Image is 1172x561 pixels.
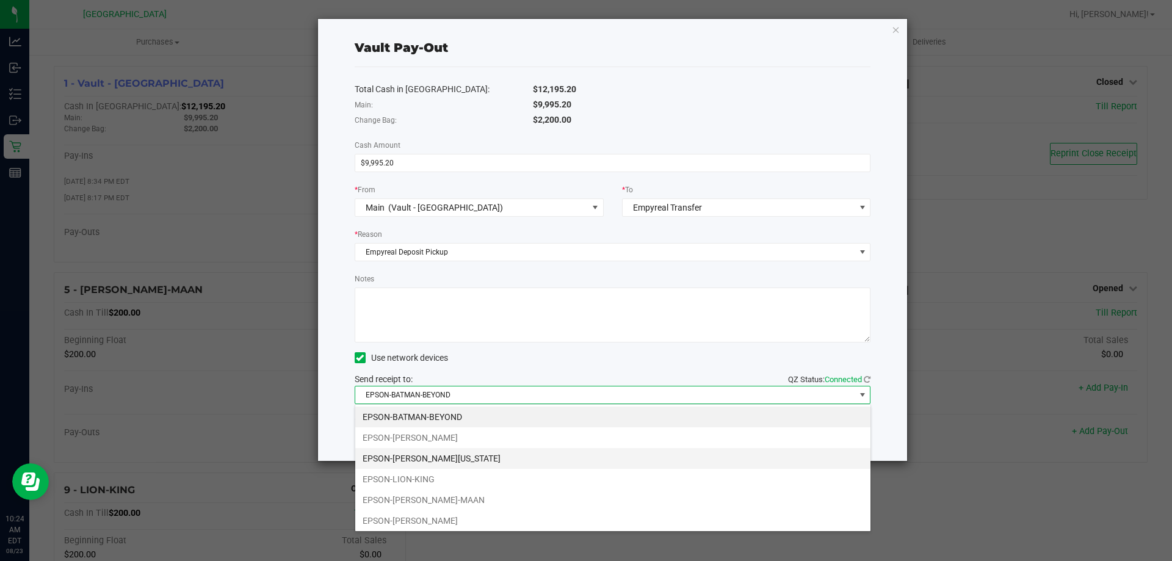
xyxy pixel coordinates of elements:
[355,101,373,109] span: Main:
[355,490,870,510] li: EPSON-[PERSON_NAME]-MAAN
[533,115,571,125] span: $2,200.00
[622,184,633,195] label: To
[355,116,397,125] span: Change Bag:
[533,100,571,109] span: $9,995.20
[355,184,375,195] label: From
[355,352,448,364] label: Use network devices
[825,375,862,384] span: Connected
[355,84,490,94] span: Total Cash in [GEOGRAPHIC_DATA]:
[388,203,503,212] span: (Vault - [GEOGRAPHIC_DATA])
[366,203,385,212] span: Main
[355,38,448,57] div: Vault Pay-Out
[355,427,870,448] li: EPSON-[PERSON_NAME]
[355,448,870,469] li: EPSON-[PERSON_NAME][US_STATE]
[633,203,702,212] span: Empyreal Transfer
[355,407,870,427] li: EPSON-BATMAN-BEYOND
[355,386,855,404] span: EPSON-BATMAN-BEYOND
[355,244,855,261] span: Empyreal Deposit Pickup
[355,374,413,384] span: Send receipt to:
[12,463,49,500] iframe: Resource center
[533,84,576,94] span: $12,195.20
[788,375,870,384] span: QZ Status:
[355,510,870,531] li: EPSON-[PERSON_NAME]
[355,141,400,150] span: Cash Amount
[355,273,374,284] label: Notes
[355,469,870,490] li: EPSON-LION-KING
[355,229,382,240] label: Reason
